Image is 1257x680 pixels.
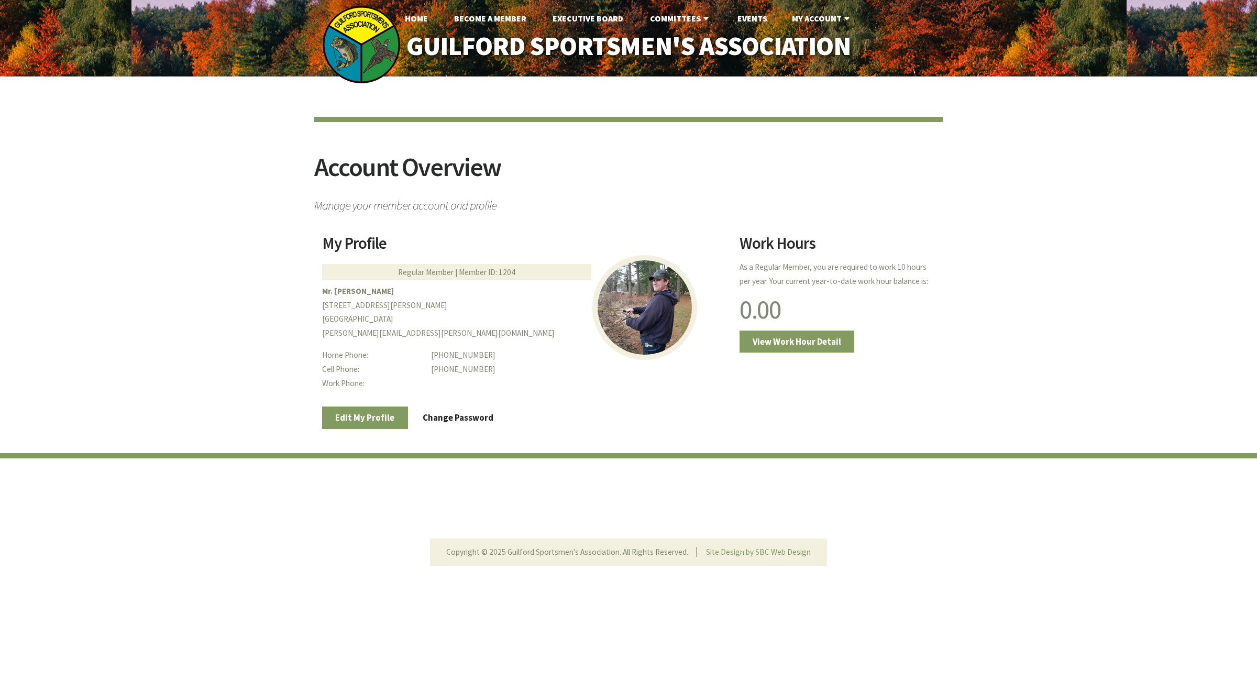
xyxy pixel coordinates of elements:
[431,348,726,363] dd: [PHONE_NUMBER]
[740,235,935,259] h2: Work Hours
[784,8,861,29] a: My Account
[322,284,726,341] p: [STREET_ADDRESS][PERSON_NAME] [GEOGRAPHIC_DATA] [PERSON_NAME][EMAIL_ADDRESS][PERSON_NAME][DOMAIN_...
[740,260,935,289] p: As a Regular Member, you are required to work 10 hours per year. Your current year-to-date work h...
[740,331,855,353] a: View Work Hour Detail
[322,363,423,377] dt: Cell Phone
[396,8,436,29] a: Home
[446,547,697,557] li: Copyright © 2025 Guilford Sportsmen's Association. All Rights Reserved.
[544,8,632,29] a: Executive Board
[446,8,535,29] a: Become A Member
[322,235,726,259] h2: My Profile
[740,297,935,323] h1: 0.00
[322,286,394,296] b: Mr. [PERSON_NAME]
[384,24,873,69] a: Guilford Sportsmen's Association
[322,407,408,429] a: Edit My Profile
[322,264,591,280] div: Regular Member | Member ID: 1204
[314,154,943,193] h2: Account Overview
[729,8,776,29] a: Events
[322,5,401,84] img: logo_sm.png
[642,8,720,29] a: Committees
[322,348,423,363] dt: Home Phone
[314,193,943,212] span: Manage your member account and profile
[410,407,507,429] a: Change Password
[431,363,726,377] dd: [PHONE_NUMBER]
[322,377,423,391] dt: Work Phone
[706,547,811,557] a: Site Design by SBC Web Design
